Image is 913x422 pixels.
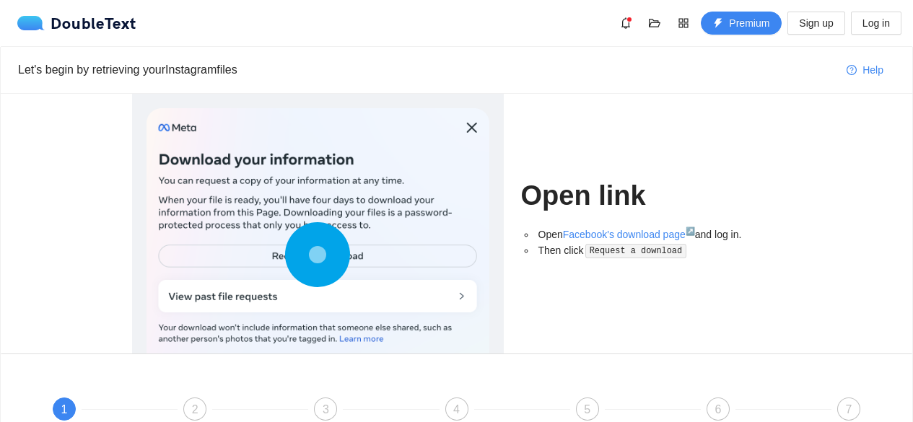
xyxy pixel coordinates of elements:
button: Log in [851,12,901,35]
span: question-circle [847,65,857,76]
li: Open and log in. [536,227,782,242]
span: Premium [729,15,769,31]
code: Request a download [585,244,686,258]
span: thunderbolt [713,18,723,30]
span: Help [862,62,883,78]
span: Sign up [799,15,833,31]
a: logoDoubleText [17,16,136,30]
div: Let's begin by retrieving your Instagram files [18,61,835,79]
span: 6 [715,403,721,416]
button: thunderboltPremium [701,12,782,35]
span: 7 [846,403,852,416]
span: 1 [61,403,68,416]
button: appstore [672,12,695,35]
div: DoubleText [17,16,136,30]
li: Then click [536,242,782,259]
span: 3 [323,403,329,416]
span: folder-open [644,17,665,29]
span: bell [615,17,637,29]
span: appstore [673,17,694,29]
span: Log in [862,15,890,31]
h1: Open link [521,179,782,213]
span: 5 [584,403,590,416]
span: 4 [453,403,460,416]
button: question-circleHelp [835,58,895,82]
img: logo [17,16,51,30]
span: 2 [192,403,198,416]
button: folder-open [643,12,666,35]
a: Facebook's download page↗ [563,229,695,240]
button: bell [614,12,637,35]
button: Sign up [787,12,844,35]
sup: ↗ [686,227,695,235]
